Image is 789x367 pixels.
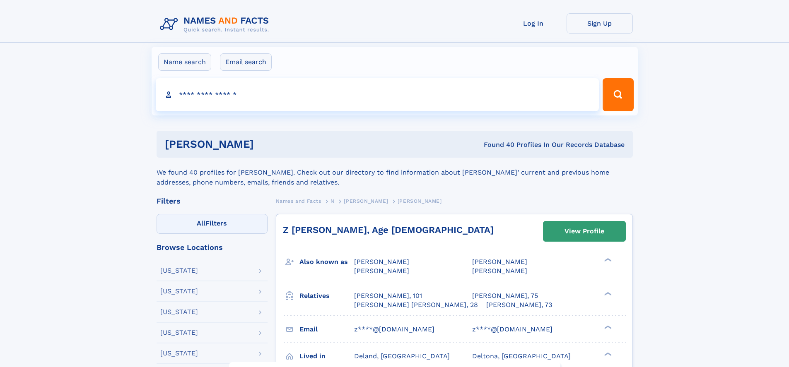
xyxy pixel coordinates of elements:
span: [PERSON_NAME] [472,267,527,275]
a: [PERSON_NAME] [PERSON_NAME], 28 [354,300,478,309]
label: Email search [220,53,272,71]
div: [US_STATE] [160,309,198,315]
a: [PERSON_NAME] [344,196,388,206]
img: Logo Names and Facts [157,13,276,36]
h1: [PERSON_NAME] [165,139,369,149]
label: Name search [158,53,211,71]
h3: Relatives [299,289,354,303]
span: Deland, [GEOGRAPHIC_DATA] [354,352,450,360]
span: [PERSON_NAME] [354,267,409,275]
div: [US_STATE] [160,329,198,336]
div: Found 40 Profiles In Our Records Database [369,140,625,149]
div: [US_STATE] [160,350,198,357]
a: Sign Up [567,13,633,34]
div: We found 40 profiles for [PERSON_NAME]. Check out our directory to find information about [PERSON... [157,158,633,187]
div: View Profile [565,222,604,241]
div: [US_STATE] [160,288,198,295]
a: Z [PERSON_NAME], Age [DEMOGRAPHIC_DATA] [283,225,494,235]
span: [PERSON_NAME] [398,198,442,204]
a: Log In [500,13,567,34]
div: ❯ [602,291,612,296]
span: All [197,219,205,227]
input: search input [156,78,599,111]
span: N [331,198,335,204]
div: [US_STATE] [160,267,198,274]
div: ❯ [602,351,612,357]
a: [PERSON_NAME], 75 [472,291,538,300]
span: Deltona, [GEOGRAPHIC_DATA] [472,352,571,360]
h3: Lived in [299,349,354,363]
a: Names and Facts [276,196,321,206]
span: [PERSON_NAME] [344,198,388,204]
h3: Also known as [299,255,354,269]
a: N [331,196,335,206]
span: [PERSON_NAME] [354,258,409,266]
div: Browse Locations [157,244,268,251]
span: [PERSON_NAME] [472,258,527,266]
a: View Profile [543,221,625,241]
button: Search Button [603,78,633,111]
div: ❯ [602,324,612,330]
a: [PERSON_NAME], 73 [486,300,552,309]
div: ❯ [602,257,612,263]
h3: Email [299,322,354,336]
div: Filters [157,197,268,205]
a: [PERSON_NAME], 101 [354,291,422,300]
label: Filters [157,214,268,234]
